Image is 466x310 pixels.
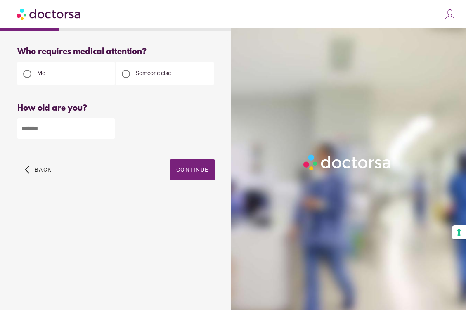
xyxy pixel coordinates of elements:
[444,9,456,20] img: icons8-customer-100.png
[452,225,466,239] button: Your consent preferences for tracking technologies
[17,5,82,23] img: Doctorsa.com
[37,70,45,76] span: Me
[301,152,394,173] img: Logo-Doctorsa-trans-White-partial-flat.png
[17,47,215,57] div: Who requires medical attention?
[136,70,171,76] span: Someone else
[170,159,215,180] button: Continue
[176,166,208,173] span: Continue
[21,159,55,180] button: arrow_back_ios Back
[17,104,215,113] div: How old are you?
[35,166,52,173] span: Back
